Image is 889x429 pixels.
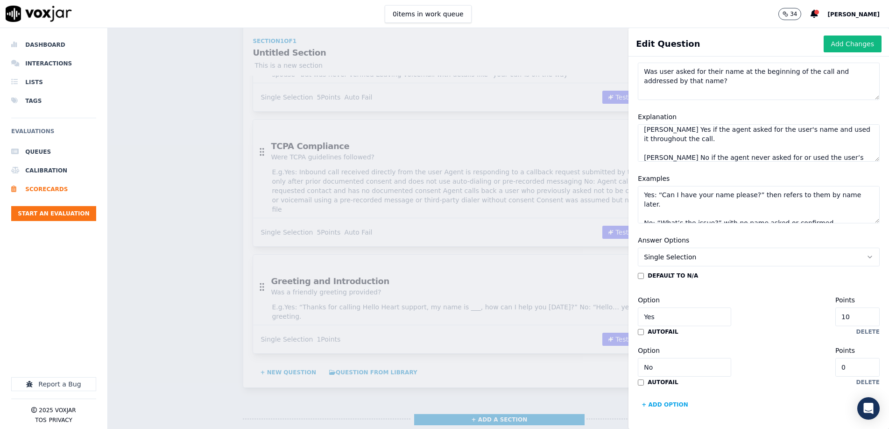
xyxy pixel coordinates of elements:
[11,206,96,221] button: Start an Evaluation
[648,272,698,279] label: default to N/A
[11,73,96,92] a: Lists
[638,347,660,354] label: Option
[11,180,96,199] a: Scorecards
[857,397,880,420] div: Open Intercom Messenger
[827,8,889,20] button: [PERSON_NAME]
[638,175,670,182] label: Examples
[385,5,472,23] button: 0items in work queue
[49,416,72,424] button: Privacy
[790,10,797,18] p: 34
[11,161,96,180] a: Calibration
[638,236,689,244] label: Answer Options
[35,416,46,424] button: TOS
[778,8,811,20] button: 34
[11,36,96,54] a: Dashboard
[11,126,96,143] h6: Evaluations
[11,92,96,110] a: Tags
[6,6,72,22] img: voxjar logo
[648,328,678,336] label: autofail
[11,377,96,391] button: Report a Bug
[778,8,801,20] button: 34
[39,407,76,414] p: 2025 Voxjar
[856,379,880,386] button: delete
[648,379,678,386] label: autofail
[636,37,700,50] h1: Edit Question
[11,143,96,161] a: Queues
[11,54,96,73] a: Interactions
[824,36,882,52] button: Add Changes
[638,397,692,412] button: + Add option
[835,296,855,304] label: Points
[835,347,855,354] label: Points
[827,11,880,18] span: [PERSON_NAME]
[638,296,660,304] label: Option
[638,113,677,121] label: Explanation
[644,252,696,262] span: Single Selection
[856,328,880,336] button: delete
